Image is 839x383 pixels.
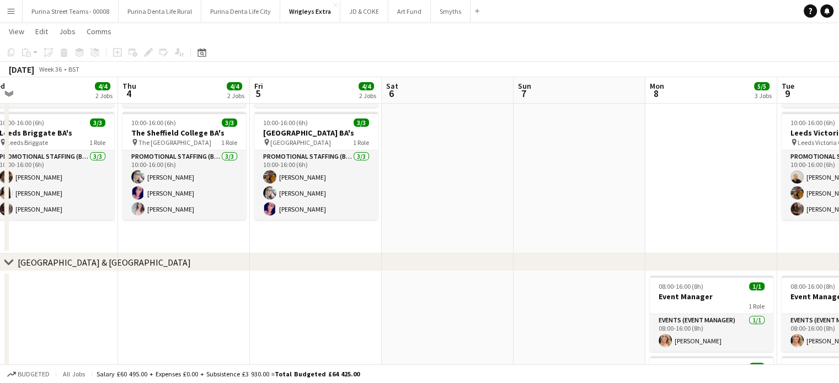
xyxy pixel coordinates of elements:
app-job-card: 08:00-16:00 (8h)1/1Event Manager1 RoleEvents (Event Manager)1/108:00-16:00 (8h)[PERSON_NAME] [650,276,773,352]
div: Salary £60 495.00 + Expenses £0.00 + Subsistence £3 930.00 = [97,370,360,378]
span: 10:00-16:00 (6h) [790,118,835,127]
span: 8 [648,87,664,100]
span: 10:00-16:00 (6h) [263,118,308,127]
button: Purina Denta Life Rural [119,1,201,22]
div: 2 Jobs [95,91,113,100]
span: Week 36 [36,65,64,73]
span: View [9,26,24,36]
span: Thu [122,81,136,91]
a: Comms [82,24,116,39]
button: Art Fund [388,1,431,22]
app-job-card: 10:00-16:00 (6h)3/3[GEOGRAPHIC_DATA] BA's [GEOGRAPHIC_DATA]1 RolePromotional Staffing (Brand Amba... [254,112,378,220]
span: 3/3 [222,118,237,127]
span: 1/1 [749,282,765,290]
app-card-role: Events (Event Manager)1/108:00-16:00 (8h)[PERSON_NAME] [650,314,773,352]
span: Fri [254,81,263,91]
div: [GEOGRAPHIC_DATA] & [GEOGRAPHIC_DATA] [18,257,191,268]
span: Tue [782,81,794,91]
span: Sat [386,81,398,91]
span: Mon [650,81,664,91]
span: [GEOGRAPHIC_DATA] [270,138,331,147]
h3: The Sheffield College BA's [122,128,246,138]
span: 3/3 [90,118,105,127]
span: Edit [35,26,48,36]
span: 1 Role [353,138,369,147]
span: 10:00-16:00 (6h) [131,118,176,127]
span: 1 Role [89,138,105,147]
a: View [4,24,29,39]
button: Purina Denta Life City [201,1,280,22]
span: 7 [516,87,531,100]
div: 3 Jobs [755,91,772,100]
span: 4/4 [95,82,110,90]
span: Jobs [59,26,76,36]
span: Comms [87,26,111,36]
button: Purina Street Teams - 00008 [23,1,119,22]
span: 5/5 [754,82,769,90]
span: 1 Role [221,138,237,147]
span: 3/3 [354,118,369,127]
span: Leeds Briggate [7,138,48,147]
span: Budgeted [18,370,50,378]
span: 9 [780,87,794,100]
span: 1/1 [749,363,765,371]
span: All jobs [61,370,87,378]
span: 08:00-16:00 (8h) [790,282,835,290]
h3: [GEOGRAPHIC_DATA] BA's [254,128,378,138]
span: 1 Role [749,302,765,310]
button: Smyths [431,1,471,22]
span: 08:00-16:00 (8h) [659,282,703,290]
button: JD & COKE [340,1,388,22]
app-card-role: Promotional Staffing (Brand Ambassadors)3/310:00-16:00 (6h)[PERSON_NAME][PERSON_NAME][PERSON_NAME] [122,150,246,220]
span: 6 [384,87,398,100]
a: Edit [31,24,52,39]
span: 5 [253,87,263,100]
a: Jobs [55,24,80,39]
span: Sun [518,81,531,91]
div: BST [68,65,79,73]
div: 2 Jobs [227,91,244,100]
span: The [GEOGRAPHIC_DATA] [138,138,211,147]
span: 4/4 [227,82,242,90]
app-job-card: 10:00-16:00 (6h)3/3The Sheffield College BA's The [GEOGRAPHIC_DATA]1 RolePromotional Staffing (Br... [122,112,246,220]
button: Budgeted [6,368,51,380]
div: 2 Jobs [359,91,376,100]
h3: Event Manager [650,292,773,301]
span: 10:00-16:00 (6h) [790,363,835,371]
span: Total Budgeted £64 425.00 [275,370,360,378]
app-card-role: Promotional Staffing (Brand Ambassadors)3/310:00-16:00 (6h)[PERSON_NAME][PERSON_NAME][PERSON_NAME] [254,150,378,220]
span: 10:00-16:00 (6h) [659,363,703,371]
span: 4 [121,87,136,100]
div: [DATE] [9,64,34,75]
span: 4/4 [359,82,374,90]
button: Wrigleys Extra [280,1,340,22]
